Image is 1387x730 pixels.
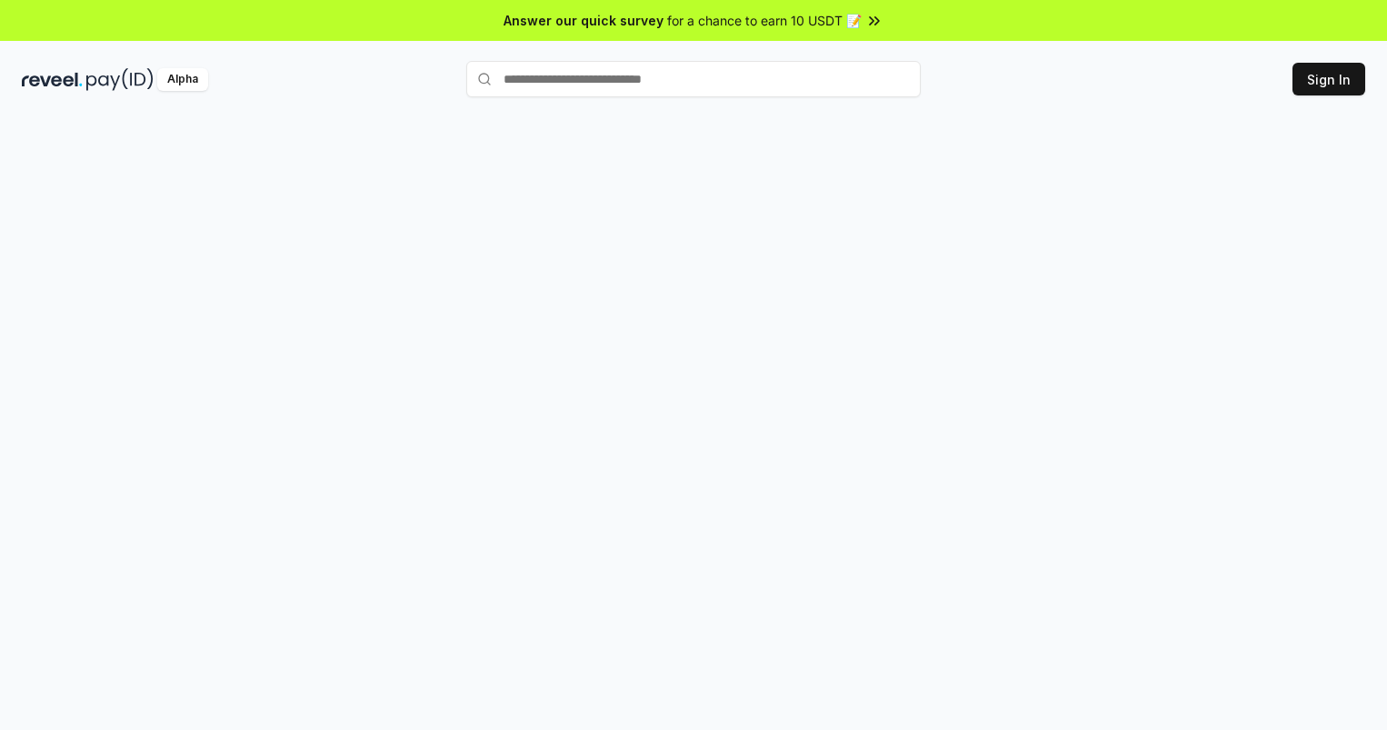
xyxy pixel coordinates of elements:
img: reveel_dark [22,68,83,91]
button: Sign In [1292,63,1365,95]
div: Alpha [157,68,208,91]
span: for a chance to earn 10 USDT 📝 [667,11,862,30]
img: pay_id [86,68,154,91]
span: Answer our quick survey [504,11,664,30]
